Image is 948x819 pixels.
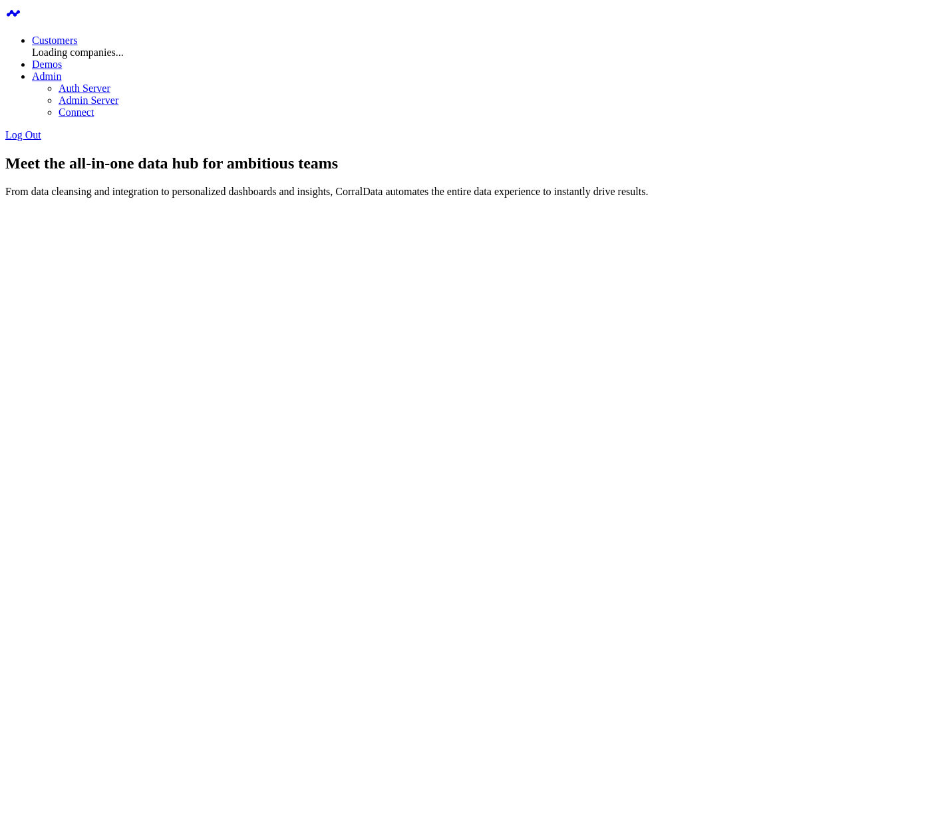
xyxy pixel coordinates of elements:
a: Log Out [5,129,41,140]
a: Customers [32,35,77,46]
a: Admin [32,71,61,82]
a: Demos [32,59,62,70]
a: Auth Server [59,83,110,94]
a: Admin Server [59,95,118,106]
p: From data cleansing and integration to personalized dashboards and insights, CorralData automates... [5,186,943,198]
div: Loading companies... [32,47,943,59]
h1: Meet the all-in-one data hub for ambitious teams [5,154,943,172]
a: Connect [59,107,94,118]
